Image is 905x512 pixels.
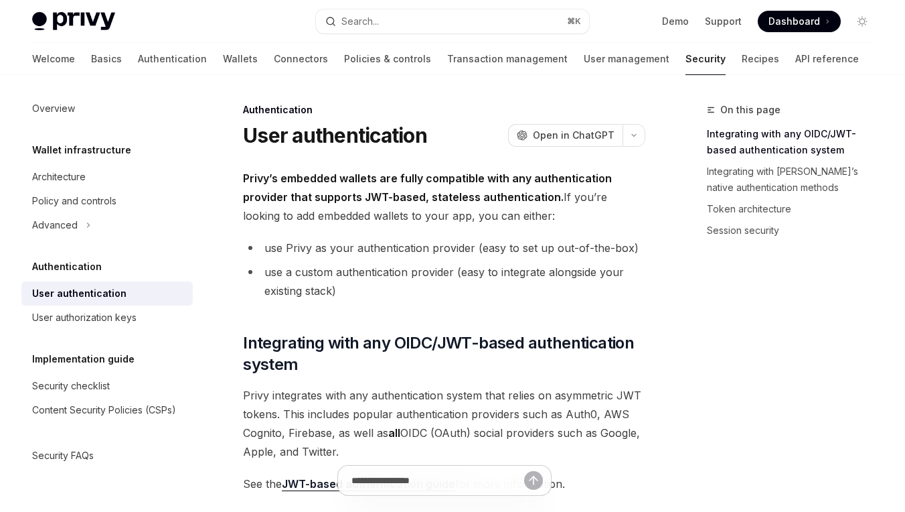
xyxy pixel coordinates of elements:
[707,220,884,241] a: Session security
[21,97,193,121] a: Overview
[524,471,543,490] button: Send message
[243,239,645,257] li: use Privy as your authentication provider (easy to set up out-of-the-box)
[795,43,859,75] a: API reference
[705,15,742,28] a: Support
[32,12,115,31] img: light logo
[707,123,884,161] a: Integrating with any OIDC/JWT-based authentication system
[91,43,122,75] a: Basics
[243,172,612,204] strong: Privy’s embedded wallets are fully compatible with any authentication provider that supports JWT-...
[685,43,726,75] a: Security
[32,169,86,185] div: Architecture
[243,386,645,461] span: Privy integrates with any authentication system that relies on asymmetric JWT tokens. This includ...
[447,43,568,75] a: Transaction management
[851,11,873,32] button: Toggle dark mode
[316,9,589,34] button: Search...⌘K
[662,15,689,28] a: Demo
[21,281,193,306] a: User authentication
[567,16,581,27] span: ⌘ K
[32,448,94,464] div: Security FAQs
[533,129,614,142] span: Open in ChatGPT
[32,142,131,158] h5: Wallet infrastructure
[21,306,193,330] a: User authorization keys
[742,43,779,75] a: Recipes
[21,374,193,398] a: Security checklist
[21,165,193,189] a: Architecture
[344,43,431,75] a: Policies & controls
[388,426,400,440] strong: all
[21,398,193,422] a: Content Security Policies (CSPs)
[32,351,135,367] h5: Implementation guide
[341,13,379,29] div: Search...
[243,123,427,147] h1: User authentication
[32,259,102,275] h5: Authentication
[758,11,841,32] a: Dashboard
[138,43,207,75] a: Authentication
[21,189,193,213] a: Policy and controls
[243,169,645,225] span: If you’re looking to add embedded wallets to your app, you can either:
[508,124,623,147] button: Open in ChatGPT
[32,378,110,394] div: Security checklist
[243,332,645,375] span: Integrating with any OIDC/JWT-based authentication system
[223,43,258,75] a: Wallets
[21,213,193,237] button: Advanced
[768,15,820,28] span: Dashboard
[32,285,127,302] div: User authentication
[32,43,75,75] a: Welcome
[707,161,884,198] a: Integrating with [PERSON_NAME]’s native authentication methods
[243,263,645,300] li: use a custom authentication provider (easy to integrate alongside your existing stack)
[32,101,75,117] div: Overview
[274,43,328,75] a: Connectors
[32,217,78,233] div: Advanced
[720,102,780,118] span: On this page
[32,193,116,209] div: Policy and controls
[32,402,176,418] div: Content Security Policies (CSPs)
[21,444,193,468] a: Security FAQs
[351,466,524,495] input: Ask a question...
[32,310,137,326] div: User authorization keys
[584,43,669,75] a: User management
[707,198,884,220] a: Token architecture
[243,103,645,117] div: Authentication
